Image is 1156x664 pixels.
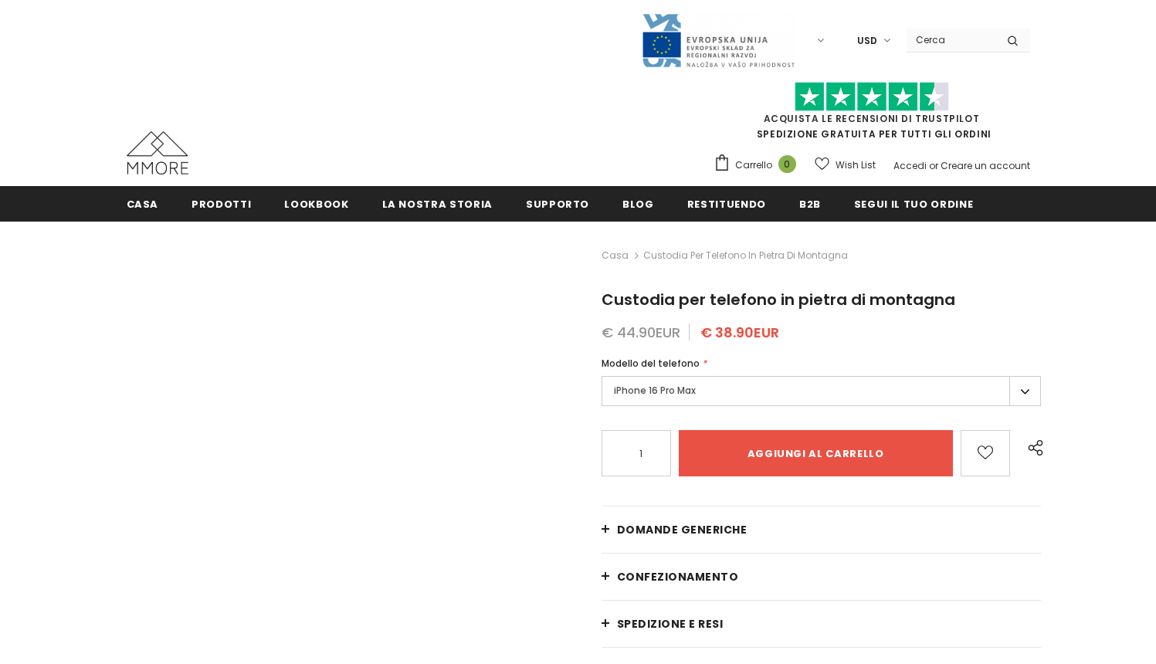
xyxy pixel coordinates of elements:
[127,186,159,221] a: Casa
[602,506,1042,553] a: Domande generiche
[679,430,953,476] input: Aggiungi al carrello
[192,186,251,221] a: Prodotti
[602,601,1042,647] a: Spedizione e resi
[602,323,680,342] span: € 44.90EUR
[893,159,927,172] a: Accedi
[687,186,766,221] a: Restituendo
[641,33,795,46] a: Javni Razpis
[602,357,700,370] span: Modello del telefono
[778,155,796,173] span: 0
[617,616,724,632] span: Spedizione e resi
[700,323,779,342] span: € 38.90EUR
[622,197,654,212] span: Blog
[857,33,877,49] span: USD
[795,82,949,112] img: Fidati di Pilot Stars
[735,158,772,173] span: Carrello
[641,12,795,69] img: Javni Razpis
[854,197,973,212] span: Segui il tuo ordine
[617,569,739,584] span: CONFEZIONAMENTO
[799,197,821,212] span: B2B
[382,186,493,221] a: La nostra storia
[617,522,748,537] span: Domande generiche
[127,131,188,174] img: Casi MMORE
[929,159,938,172] span: or
[643,246,848,265] span: Custodia per telefono in pietra di montagna
[602,376,1042,406] label: iPhone 16 Pro Max
[192,197,251,212] span: Prodotti
[526,197,589,212] span: supporto
[602,289,955,310] span: Custodia per telefono in pietra di montagna
[284,197,348,212] span: Lookbook
[854,186,973,221] a: Segui il tuo ordine
[714,89,1030,141] span: SPEDIZIONE GRATUITA PER TUTTI GLI ORDINI
[127,197,159,212] span: Casa
[815,151,876,178] a: Wish List
[284,186,348,221] a: Lookbook
[602,246,629,265] a: Casa
[382,197,493,212] span: La nostra storia
[941,159,1030,172] a: Creare un account
[622,186,654,221] a: Blog
[714,154,804,177] a: Carrello 0
[687,197,766,212] span: Restituendo
[526,186,589,221] a: supporto
[764,112,980,125] a: Acquista le recensioni di TrustPilot
[907,29,995,51] input: Search Site
[602,554,1042,600] a: CONFEZIONAMENTO
[836,158,876,173] span: Wish List
[799,186,821,221] a: B2B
